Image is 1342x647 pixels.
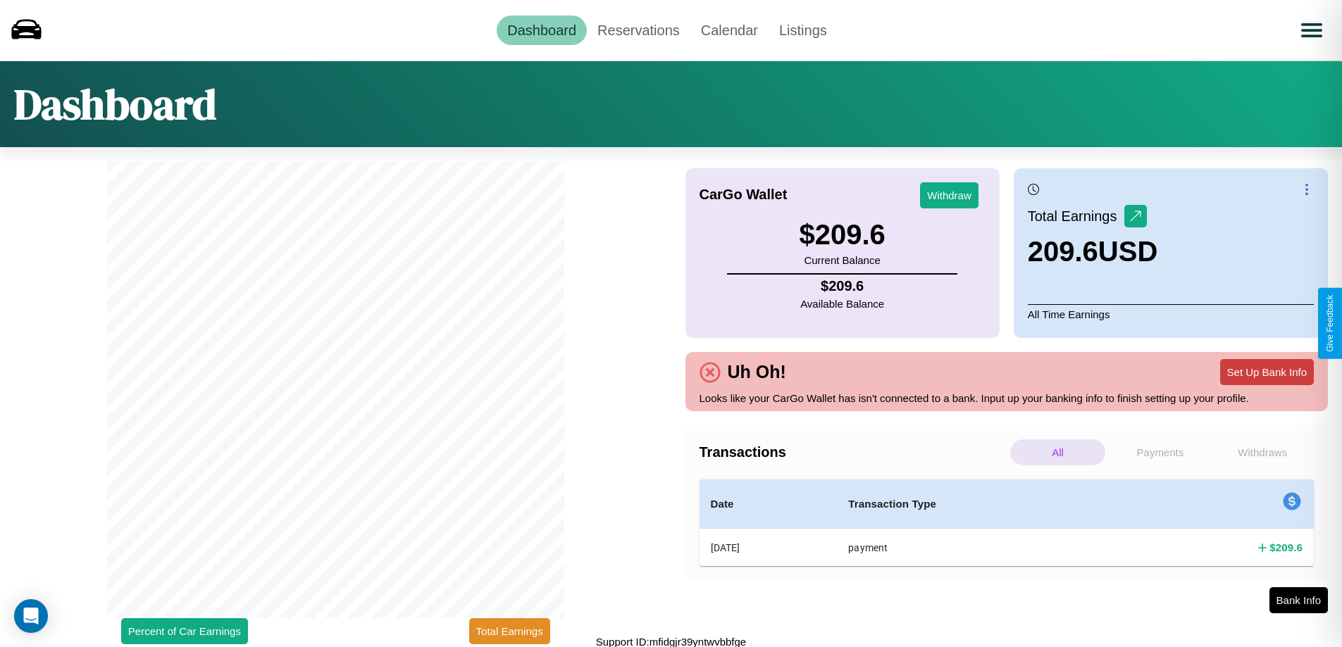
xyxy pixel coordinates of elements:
h3: $ 209.6 [799,219,885,251]
p: All [1010,439,1105,465]
p: Looks like your CarGo Wallet has isn't connected to a bank. Input up your banking info to finish ... [700,389,1315,408]
p: All Time Earnings [1028,304,1314,324]
p: Payments [1112,439,1207,465]
table: simple table [700,479,1315,566]
button: Percent of Car Earnings [121,618,248,644]
h4: CarGo Wallet [700,187,788,203]
p: Total Earnings [1028,203,1124,229]
button: Withdraw [920,182,978,208]
th: [DATE] [700,529,838,567]
a: Dashboard [497,15,587,45]
button: Set Up Bank Info [1220,359,1314,385]
div: Open Intercom Messenger [14,599,48,633]
a: Calendar [690,15,769,45]
th: payment [837,529,1129,567]
p: Current Balance [799,251,885,270]
p: Available Balance [800,294,884,313]
h4: $ 209.6 [800,278,884,294]
h4: Transaction Type [848,496,1118,513]
h4: $ 209.6 [1269,540,1303,555]
h4: Uh Oh! [721,362,793,382]
h1: Dashboard [14,75,216,133]
div: Give Feedback [1325,295,1335,352]
p: Withdraws [1215,439,1310,465]
h3: 209.6 USD [1028,236,1158,268]
button: Bank Info [1269,587,1328,613]
a: Reservations [587,15,690,45]
h4: Date [711,496,826,513]
a: Listings [769,15,838,45]
h4: Transactions [700,444,1007,460]
button: Open menu [1292,11,1331,50]
button: Total Earnings [469,618,550,644]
